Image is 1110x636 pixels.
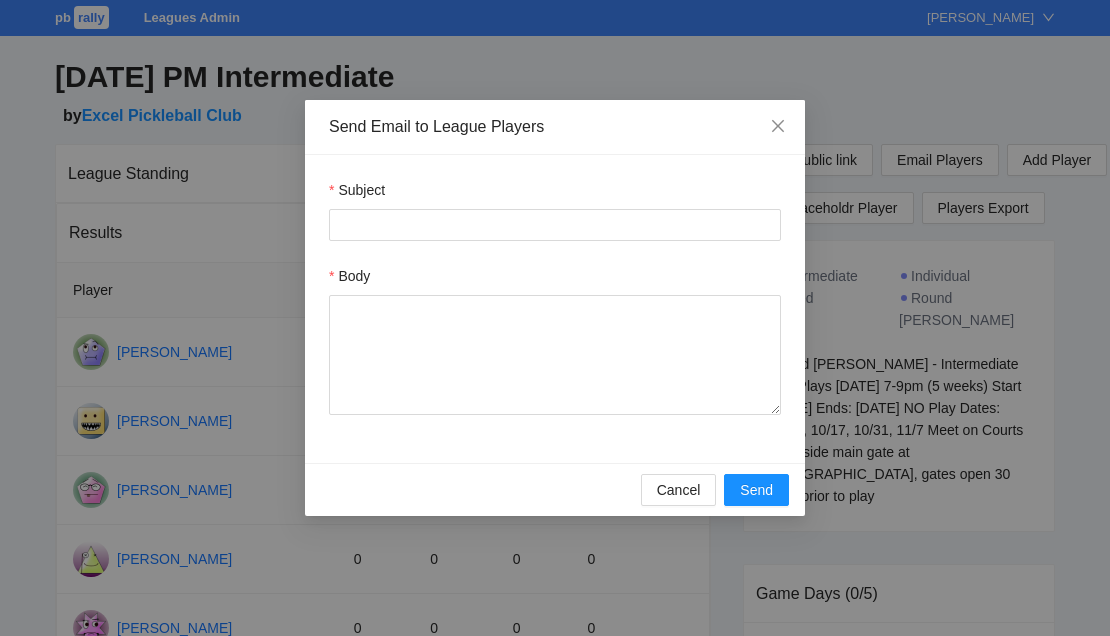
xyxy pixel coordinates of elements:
div: Send Email to League Players [329,116,781,138]
button: Send [724,474,789,506]
textarea: Body [329,295,781,415]
button: Cancel [641,474,717,506]
label: Body [329,265,370,287]
input: Subject [329,209,781,241]
span: Cancel [657,479,701,501]
label: Subject [329,179,385,201]
button: Close [751,100,805,154]
span: close [770,118,786,134]
span: Send [740,479,773,501]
